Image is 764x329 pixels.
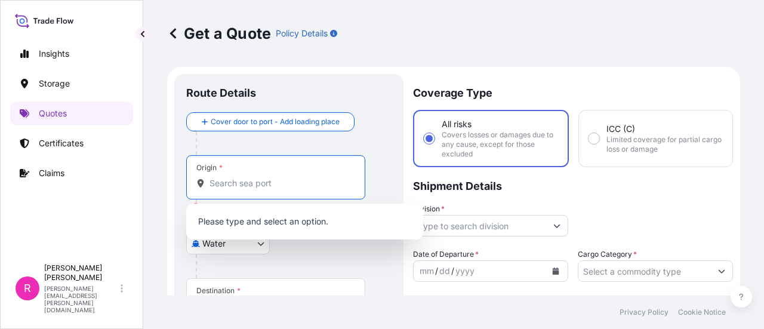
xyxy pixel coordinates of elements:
div: Destination [196,286,241,296]
span: Commercial Invoice Value [578,294,733,303]
p: [PERSON_NAME][EMAIL_ADDRESS][PERSON_NAME][DOMAIN_NAME] [44,285,118,313]
p: Policy Details [276,27,328,39]
p: Please type and select an option. [191,208,418,235]
p: Quotes [39,107,67,119]
p: Get a Quote [167,24,271,43]
p: Insights [39,48,69,60]
p: Shipment Details [413,167,733,203]
div: Show suggestions [186,204,423,239]
span: Water [202,238,226,250]
span: ICC (C) [606,123,635,135]
div: year, [454,264,476,278]
button: Calendar [546,262,565,281]
p: Claims [39,167,64,179]
label: Division [413,203,445,215]
div: Origin [196,163,223,173]
span: Cover door to port - Add loading place [211,116,340,128]
input: Origin [210,177,350,189]
label: Description of Cargo [413,294,488,306]
button: Show suggestions [711,260,732,282]
button: Show suggestions [546,215,568,236]
label: Cargo Category [578,248,637,260]
p: Cookie Notice [678,308,726,317]
p: Route Details [186,86,256,100]
span: All risks [442,118,472,130]
button: Select transport [186,233,270,254]
div: day, [438,264,451,278]
p: Privacy Policy [620,308,668,317]
p: [PERSON_NAME] [PERSON_NAME] [44,263,118,282]
p: Certificates [39,137,84,149]
p: Coverage Type [413,74,733,110]
span: Covers losses or damages due to any cause, except for those excluded [442,130,558,159]
p: Storage [39,78,70,90]
div: month, [418,264,435,278]
div: / [451,264,454,278]
input: Select a commodity type [578,260,711,282]
span: Limited coverage for partial cargo loss or damage [606,135,723,154]
input: Type to search division [414,215,546,236]
div: Please select an origin [192,201,278,213]
span: Date of Departure [413,248,479,260]
div: / [435,264,438,278]
span: R [24,282,31,294]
